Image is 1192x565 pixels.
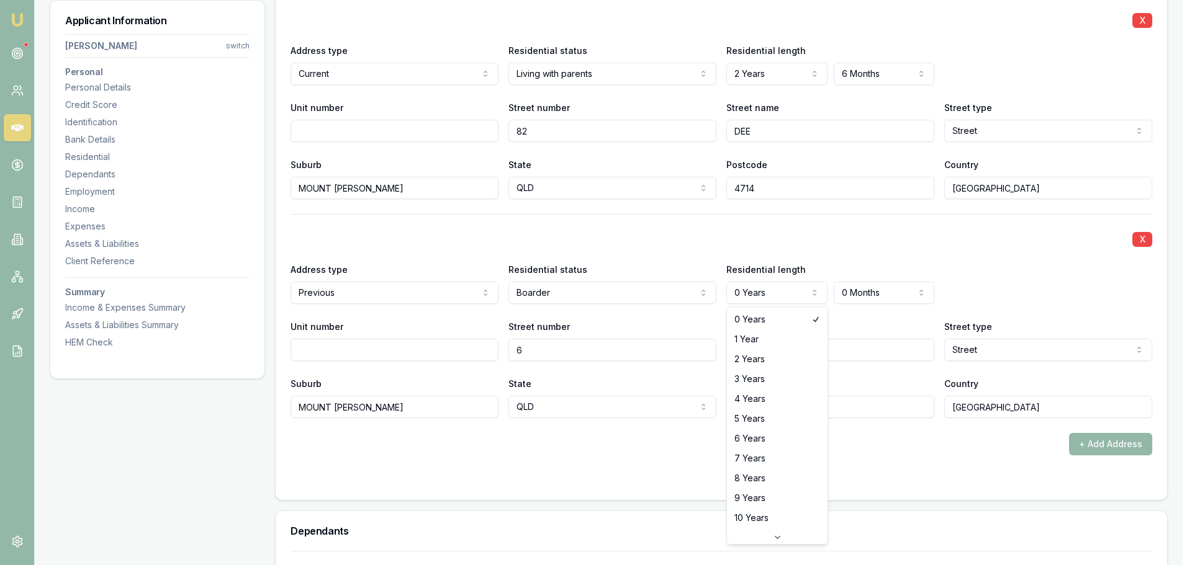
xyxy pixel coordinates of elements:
[734,353,765,365] span: 2 Years
[734,393,765,405] span: 4 Years
[734,452,765,465] span: 7 Years
[734,412,765,425] span: 5 Years
[734,432,765,445] span: 6 Years
[734,333,759,345] span: 1 Year
[734,492,765,504] span: 9 Years
[734,472,765,484] span: 8 Years
[734,373,765,385] span: 3 Years
[734,313,765,326] span: 0 Years
[734,512,769,524] span: 10 Years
